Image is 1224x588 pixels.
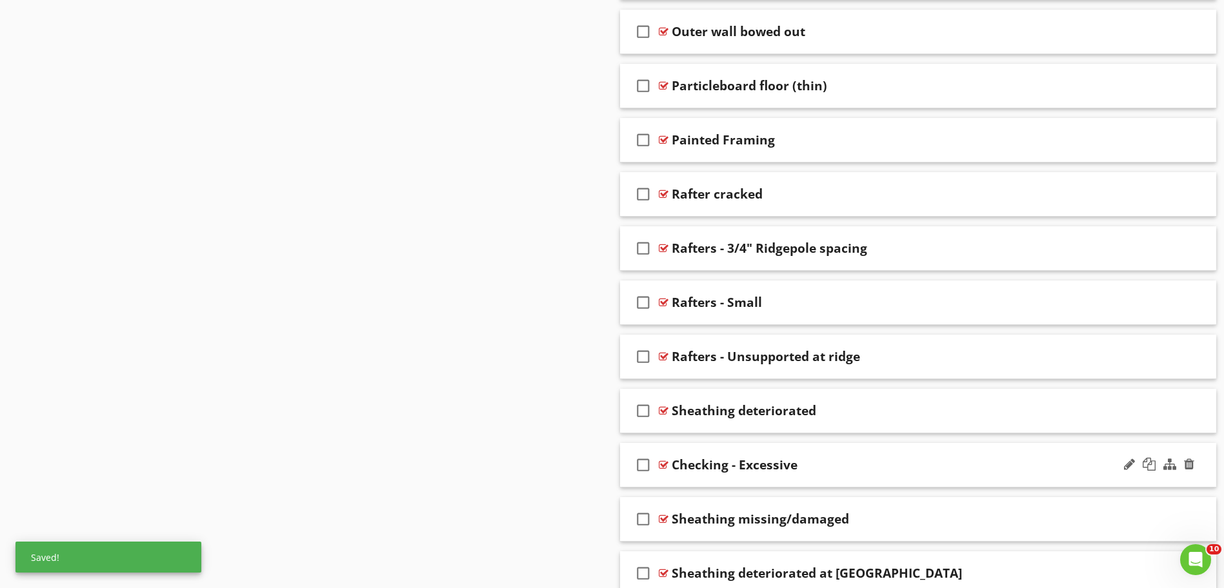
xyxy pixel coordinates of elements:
div: Painted Framing [672,132,775,148]
span: 10 [1207,544,1221,554]
i: check_box_outline_blank [633,395,654,426]
div: Particleboard floor (thin) [672,78,827,93]
div: Rafters - Small [672,295,762,310]
i: check_box_outline_blank [633,233,654,264]
div: Rafters - Unsupported at ridge [672,349,860,364]
div: Outer wall bowed out [672,24,805,39]
i: check_box_outline_blank [633,287,654,318]
div: Saved! [15,542,201,573]
div: Sheathing deteriorated at [GEOGRAPHIC_DATA] [672,565,962,581]
i: check_box_outline_blank [633,16,654,47]
i: check_box_outline_blank [633,70,654,101]
i: check_box_outline_blank [633,179,654,210]
i: check_box_outline_blank [633,504,654,534]
i: check_box_outline_blank [633,449,654,480]
div: Rafter cracked [672,186,763,202]
i: check_box_outline_blank [633,124,654,155]
div: Sheathing missing/damaged [672,511,849,527]
iframe: Intercom live chat [1180,544,1211,575]
div: Sheathing deteriorated [672,403,816,418]
div: Rafters - 3/4" Ridgepole spacing [672,240,867,256]
div: Checking - Excessive [672,457,798,473]
i: check_box_outline_blank [633,341,654,372]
